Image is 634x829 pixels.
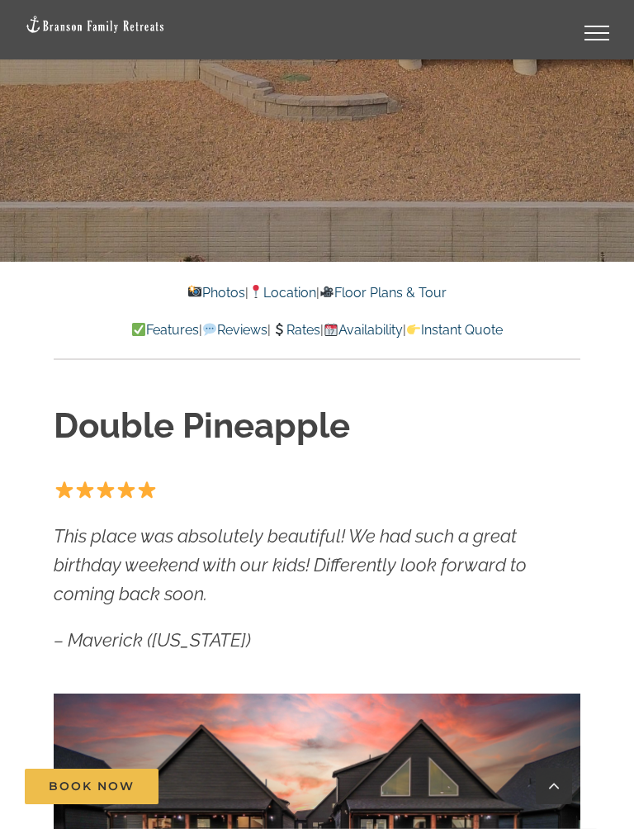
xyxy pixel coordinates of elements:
[271,322,319,338] a: Rates
[54,629,251,651] em: – Maverick ([US_STATE])
[324,322,403,338] a: Availability
[54,525,527,604] em: This place was absolutely beautiful! We had such a great birthday weekend with our kids! Differen...
[272,323,286,336] img: 💲
[202,322,267,338] a: Reviews
[320,285,334,298] img: 🎥
[248,285,316,301] a: Location
[138,481,156,499] img: ⭐️
[319,285,447,301] a: Floor Plans & Tour
[55,481,73,499] img: ⭐️
[203,323,216,336] img: 💬
[131,322,199,338] a: Features
[406,322,503,338] a: Instant Quote
[249,285,263,298] img: 📍
[324,323,338,336] img: 📆
[49,779,135,793] span: Book Now
[54,320,580,341] p: | | | |
[25,15,165,34] img: Branson Family Retreats Logo
[25,769,158,804] a: Book Now
[54,282,580,304] p: | |
[407,323,420,336] img: 👉
[188,285,201,298] img: 📸
[76,481,94,499] img: ⭐️
[187,285,245,301] a: Photos
[117,481,135,499] img: ⭐️
[97,481,115,499] img: ⭐️
[564,26,630,40] a: Toggle Menu
[132,323,145,336] img: ✅
[54,402,580,451] h1: Double Pineapple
